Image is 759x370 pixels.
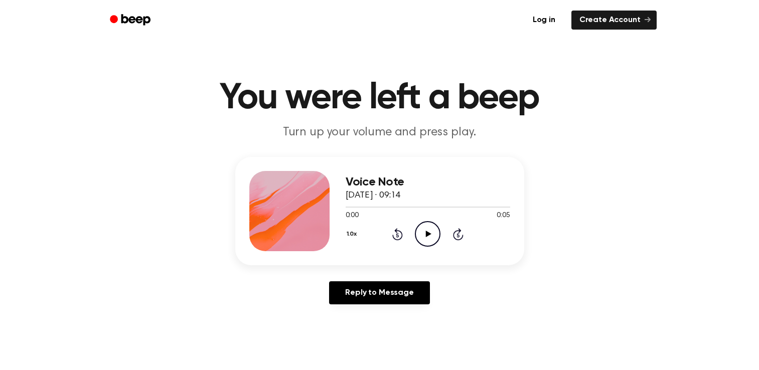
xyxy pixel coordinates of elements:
a: Create Account [571,11,657,30]
span: [DATE] · 09:14 [346,191,401,200]
a: Beep [103,11,160,30]
p: Turn up your volume and press play. [187,124,572,141]
span: 0:05 [497,211,510,221]
a: Reply to Message [329,281,429,304]
a: Log in [523,9,565,32]
h3: Voice Note [346,175,510,189]
span: 0:00 [346,211,359,221]
h1: You were left a beep [123,80,637,116]
button: 1.0x [346,226,361,243]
